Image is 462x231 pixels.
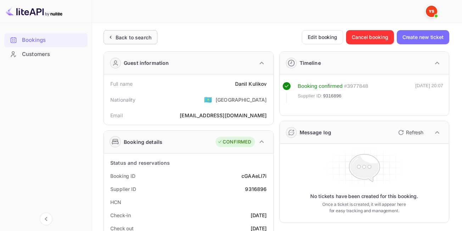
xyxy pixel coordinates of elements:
div: Booking confirmed [298,82,343,90]
div: Supplier ID [110,185,136,193]
div: Timeline [300,59,321,67]
div: # 3977848 [344,82,368,90]
p: Once a ticket is created, it will appear here for easy tracking and management. [319,201,409,214]
div: Back to search [116,34,151,41]
button: Edit booking [302,30,343,44]
div: Booking details [124,138,162,146]
div: cGAAeLl7i [241,172,267,180]
div: Nationality [110,96,136,103]
div: Status and reservations [110,159,170,167]
div: Bookings [4,33,88,47]
div: CONFIRMED [217,139,251,146]
div: Check-in [110,212,131,219]
span: Supplier ID: [298,92,323,100]
button: Cancel booking [346,30,394,44]
a: Customers [4,47,88,61]
div: 9316896 [245,185,267,193]
div: Message log [300,129,332,136]
span: 9316896 [323,92,341,100]
div: HCN [110,198,121,206]
div: Email [110,112,123,119]
div: [EMAIL_ADDRESS][DOMAIN_NAME] [180,112,267,119]
p: Refresh [406,129,423,136]
img: LiteAPI logo [6,6,62,17]
div: Bookings [22,36,84,44]
button: Collapse navigation [40,213,52,225]
div: Customers [22,50,84,58]
div: [DATE] 20:07 [415,82,443,103]
img: Yandex Support [426,6,437,17]
div: Guest information [124,59,169,67]
div: Full name [110,80,133,88]
div: [GEOGRAPHIC_DATA] [216,96,267,103]
button: Create new ticket [397,30,449,44]
div: Danil Kulikov [235,80,267,88]
p: No tickets have been created for this booking. [310,193,418,200]
div: [DATE] [251,212,267,219]
div: Booking ID [110,172,135,180]
span: United States [204,93,212,106]
a: Bookings [4,33,88,46]
button: Refresh [394,127,426,138]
